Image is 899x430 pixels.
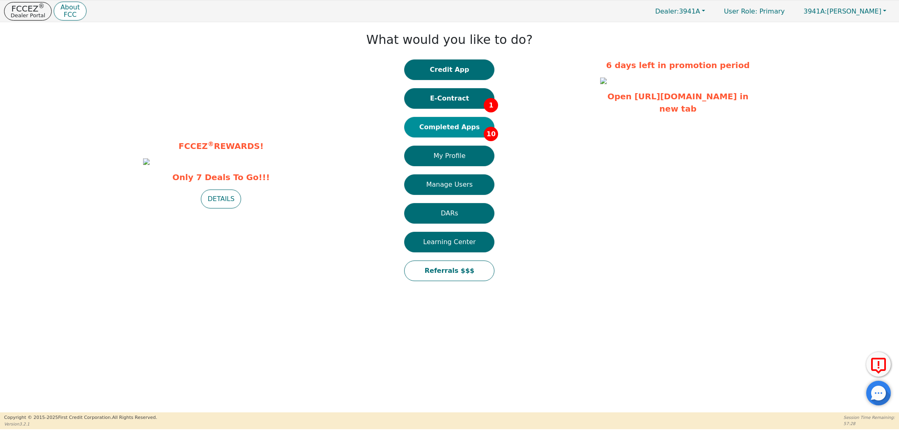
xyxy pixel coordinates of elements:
p: 57:28 [844,421,895,427]
button: AboutFCC [54,2,86,21]
sup: ® [39,2,45,10]
p: 6 days left in promotion period [600,59,756,71]
img: 4f14c22d-590d-4ddb-8b14-d56189c61987 [143,158,150,165]
p: FCC [60,11,80,18]
button: Learning Center [404,232,494,252]
p: Dealer Portal [11,13,45,18]
span: User Role : [724,7,757,15]
button: FCCEZ®Dealer Portal [4,2,52,21]
p: Primary [716,3,793,19]
button: Credit App [404,59,494,80]
p: FCCEZ REWARDS! [143,140,299,152]
button: Referrals $$$ [404,261,494,281]
a: Open [URL][DOMAIN_NAME] in new tab [608,91,749,114]
button: My Profile [404,146,494,166]
p: Version 3.2.1 [4,421,157,427]
button: Dealer:3941A [646,5,714,18]
p: About [60,4,80,11]
button: DETAILS [201,190,241,208]
span: 10 [484,127,498,141]
button: 3941A:[PERSON_NAME] [795,5,895,18]
button: Completed Apps10 [404,117,494,137]
button: Report Error to FCC [866,352,891,377]
p: Session Time Remaining: [844,414,895,421]
img: 00ddf23d-d85d-4956-b3ca-58b97cc84214 [600,78,607,84]
p: FCCEZ [11,5,45,13]
span: 1 [484,98,498,112]
h1: What would you like to do? [366,32,533,47]
span: All Rights Reserved. [112,415,157,420]
p: Copyright © 2015- 2025 First Credit Corporation. [4,414,157,421]
sup: ® [208,140,214,148]
span: Dealer: [655,7,679,15]
span: Only 7 Deals To Go!!! [143,171,299,183]
button: Manage Users [404,174,494,195]
span: 3941A [655,7,700,15]
button: E-Contract1 [404,88,494,109]
a: User Role: Primary [716,3,793,19]
button: DARs [404,203,494,224]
